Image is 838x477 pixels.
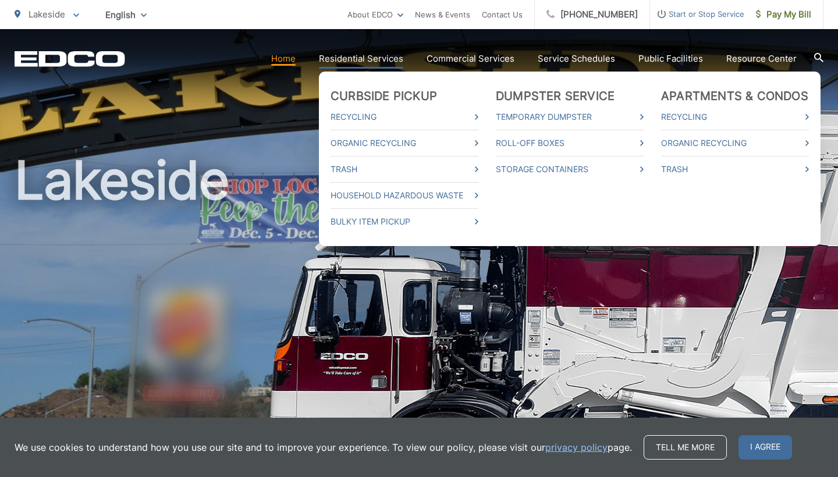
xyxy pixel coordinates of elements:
[496,162,644,176] a: Storage Containers
[271,52,296,66] a: Home
[331,215,478,229] a: Bulky Item Pickup
[496,136,644,150] a: Roll-Off Boxes
[331,110,478,124] a: Recycling
[331,162,478,176] a: Trash
[29,9,65,20] span: Lakeside
[496,110,644,124] a: Temporary Dumpster
[661,162,809,176] a: Trash
[415,8,470,22] a: News & Events
[538,52,615,66] a: Service Schedules
[482,8,523,22] a: Contact Us
[331,136,478,150] a: Organic Recycling
[331,89,437,103] a: Curbside Pickup
[15,51,125,67] a: EDCD logo. Return to the homepage.
[427,52,514,66] a: Commercial Services
[661,136,809,150] a: Organic Recycling
[661,89,808,103] a: Apartments & Condos
[97,5,155,25] span: English
[726,52,797,66] a: Resource Center
[331,188,478,202] a: Household Hazardous Waste
[756,8,811,22] span: Pay My Bill
[661,110,809,124] a: Recycling
[545,440,608,454] a: privacy policy
[644,435,727,460] a: Tell me more
[319,52,403,66] a: Residential Services
[638,52,703,66] a: Public Facilities
[738,435,792,460] span: I agree
[15,440,632,454] p: We use cookies to understand how you use our site and to improve your experience. To view our pol...
[347,8,403,22] a: About EDCO
[496,89,615,103] a: Dumpster Service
